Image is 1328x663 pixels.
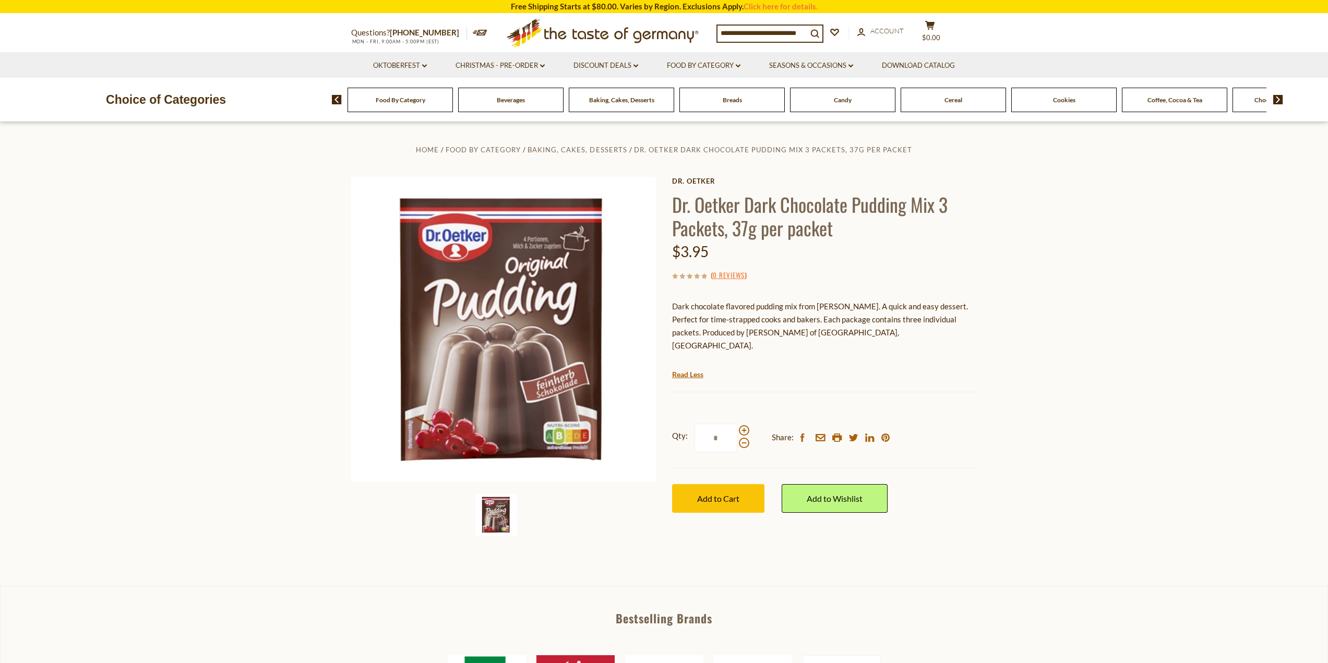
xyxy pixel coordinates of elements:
a: Cereal [944,96,962,104]
img: Dr. Oetker Dark Chocolate Pudding [351,177,656,482]
div: Bestselling Brands [1,612,1327,624]
a: Christmas - PRE-ORDER [456,60,545,71]
a: Food By Category [667,60,740,71]
span: MON - FRI, 9:00AM - 5:00PM (EST) [351,39,440,44]
span: ( ) [711,270,747,280]
a: Add to Wishlist [782,484,888,513]
a: Food By Category [376,96,425,104]
a: [PHONE_NUMBER] [390,28,459,37]
a: Coffee, Cocoa & Tea [1147,96,1202,104]
img: next arrow [1273,95,1283,104]
button: Add to Cart [672,484,764,513]
button: $0.00 [915,20,946,46]
input: Qty: [695,424,737,452]
a: Dr. Oetker Dark Chocolate Pudding Mix 3 Packets, 37g per packet [634,146,912,154]
p: Dark chocolate flavored pudding mix from [PERSON_NAME]. A quick and easy dessert. Perfect for tim... [672,300,977,352]
img: previous arrow [332,95,342,104]
a: Baking, Cakes, Desserts [528,146,627,154]
a: Cookies [1053,96,1075,104]
a: 0 Reviews [713,270,745,281]
a: Click here for details. [744,2,818,11]
a: Discount Deals [573,60,638,71]
a: Candy [834,96,852,104]
span: Add to Cart [697,493,739,503]
p: Questions? [351,26,467,40]
span: Account [870,27,904,35]
a: Beverages [497,96,525,104]
a: Home [416,146,439,154]
a: Breads [723,96,742,104]
strong: Qty: [672,429,688,442]
img: Dr. Oetker Dark Chocolate Pudding [475,494,517,536]
a: Download Catalog [882,60,955,71]
a: Seasons & Occasions [769,60,853,71]
h1: Dr. Oetker Dark Chocolate Pudding Mix 3 Packets, 37g per packet [672,192,977,239]
span: Share: [772,431,794,444]
span: $3.95 [672,243,709,260]
a: Baking, Cakes, Desserts [589,96,654,104]
a: Food By Category [446,146,521,154]
a: Oktoberfest [373,60,427,71]
a: Read Less [672,369,703,380]
span: $0.00 [922,33,940,42]
a: Chocolate & Marzipan [1254,96,1317,104]
a: Account [857,26,904,37]
a: Dr. Oetker [672,177,977,185]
